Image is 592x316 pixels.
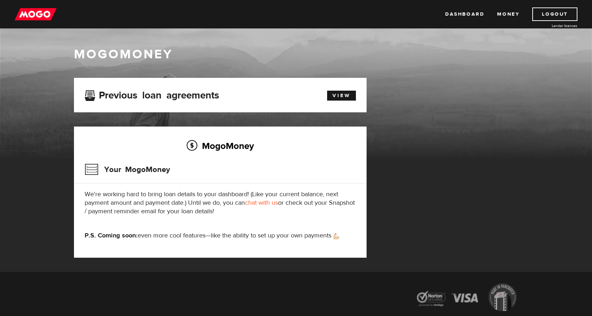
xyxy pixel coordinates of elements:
[85,160,170,179] h3: Your MogoMoney
[85,231,356,240] p: even more cool features—like the ability to set up your own payments
[445,7,484,21] a: Dashboard
[85,90,219,99] h3: Previous loan agreements
[85,138,356,153] h2: MogoMoney
[524,23,577,28] a: Lender licences
[74,47,518,62] h1: MogoMoney
[497,7,519,21] a: Money
[15,7,57,21] img: mogo_logo-11ee424be714fa7cbb0f0f49df9e16ec.png
[85,231,138,240] strong: P.S. Coming soon:
[450,151,592,316] iframe: LiveChat chat widget
[85,190,356,216] p: We're working hard to bring loan details to your dashboard! (Like your current balance, next paym...
[532,7,577,21] a: Logout
[327,91,356,101] a: View
[334,233,339,239] img: strong arm emoji
[245,199,278,207] a: chat with us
